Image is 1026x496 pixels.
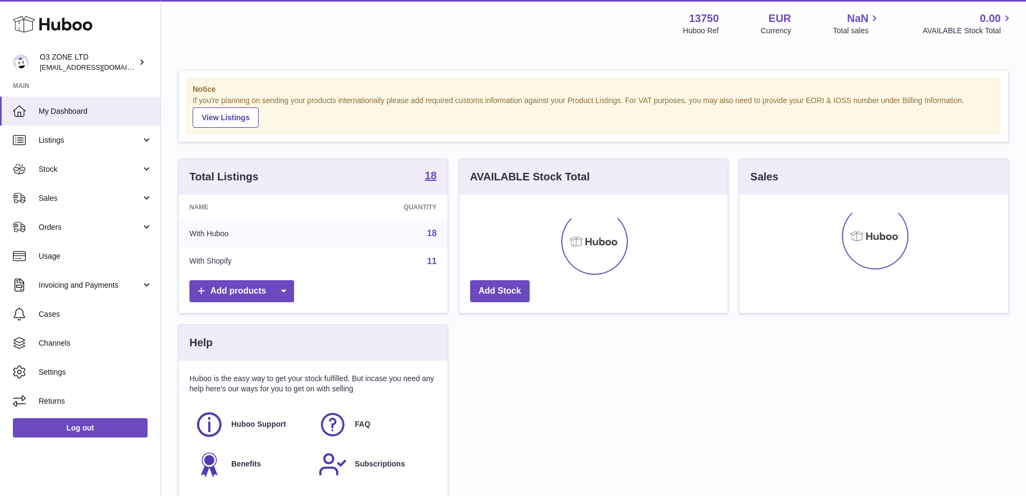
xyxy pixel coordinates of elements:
strong: EUR [768,11,791,26]
h3: Help [189,335,212,350]
a: FAQ [318,410,431,439]
div: Currency [761,26,792,36]
strong: 18 [424,170,436,181]
a: View Listings [193,107,259,128]
a: Add products [189,280,294,302]
img: hello@o3zoneltd.co.uk [13,54,29,70]
a: NaN Total sales [833,11,881,36]
span: Settings [39,367,152,377]
a: 18 [427,229,437,238]
h3: Sales [750,170,778,184]
a: Subscriptions [318,450,431,479]
h3: AVAILABLE Stock Total [470,170,590,184]
span: Channels [39,338,152,348]
p: Huboo is the easy way to get your stock fulfilled. But incase you need any help here's our ways f... [189,374,437,394]
a: Log out [13,418,148,437]
a: Benefits [195,450,307,479]
h3: Total Listings [189,170,259,184]
span: NaN [847,11,868,26]
span: Invoicing and Payments [39,280,141,290]
span: My Dashboard [39,106,152,116]
span: Returns [39,396,152,406]
span: Listings [39,135,141,145]
a: 11 [427,257,437,266]
td: With Shopify [179,247,324,275]
span: FAQ [355,419,370,429]
strong: 13750 [689,11,719,26]
a: Huboo Support [195,410,307,439]
span: Subscriptions [355,459,405,469]
div: If you're planning on sending your products internationally please add required customs informati... [193,96,994,128]
span: AVAILABLE Stock Total [922,26,1013,36]
span: Stock [39,164,141,174]
div: O3 ZONE LTD [40,52,136,72]
a: Add Stock [470,280,530,302]
strong: Notice [193,84,994,94]
span: Orders [39,222,141,232]
span: Cases [39,309,152,319]
span: Sales [39,193,141,203]
th: Quantity [324,195,448,220]
span: Huboo Support [231,419,286,429]
a: 0.00 AVAILABLE Stock Total [922,11,1013,36]
td: With Huboo [179,220,324,247]
div: Huboo Ref [683,26,719,36]
span: [EMAIL_ADDRESS][DOMAIN_NAME] [40,63,158,71]
th: Name [179,195,324,220]
span: 0.00 [980,11,1001,26]
span: Benefits [231,459,261,469]
span: Usage [39,251,152,261]
a: 18 [424,170,436,183]
span: Total sales [833,26,881,36]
